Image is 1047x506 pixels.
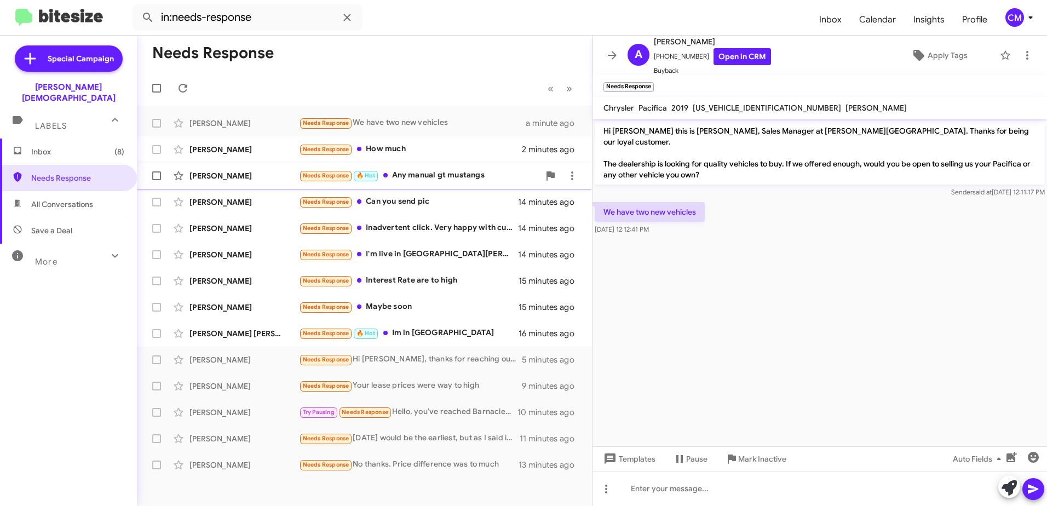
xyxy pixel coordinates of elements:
div: 11 minutes ago [520,433,583,444]
div: 2 minutes ago [522,144,583,155]
span: « [548,82,554,95]
div: a minute ago [526,118,583,129]
div: 5 minutes ago [522,354,583,365]
span: Needs Response [303,356,349,363]
div: [PERSON_NAME] [PERSON_NAME] [189,328,299,339]
div: Hi [PERSON_NAME], thanks for reaching out. My circumstances have changed a little and the wiser f... [299,353,522,366]
div: 14 minutes ago [518,249,583,260]
p: We have two new vehicles [595,202,705,222]
a: Insights [905,4,953,36]
button: Pause [664,449,716,469]
span: Needs Response [303,382,349,389]
span: All Conversations [31,199,93,210]
span: [DATE] 12:12:41 PM [595,225,649,233]
button: Next [560,77,579,100]
div: [PERSON_NAME] [189,407,299,418]
div: 14 minutes ago [518,197,583,208]
div: [PERSON_NAME] [189,197,299,208]
input: Search [133,4,363,31]
div: Your lease prices were way to high [299,380,522,392]
span: 2019 [671,103,688,113]
div: Interest Rate are to high [299,274,519,287]
span: Try Pausing [303,409,335,416]
span: Needs Response [303,146,349,153]
span: Buyback [654,65,771,76]
span: Special Campaign [48,53,114,64]
span: (8) [114,146,124,157]
span: Mark Inactive [738,449,786,469]
div: [PERSON_NAME] [189,302,299,313]
div: 15 minutes ago [519,302,583,313]
p: Hi [PERSON_NAME] this is [PERSON_NAME], Sales Manager at [PERSON_NAME][GEOGRAPHIC_DATA]. Thanks f... [595,121,1045,185]
span: Sender [DATE] 12:11:17 PM [951,188,1045,196]
button: Auto Fields [944,449,1014,469]
span: Needs Response [31,173,124,183]
span: » [566,82,572,95]
span: [PHONE_NUMBER] [654,48,771,65]
a: Special Campaign [15,45,123,72]
span: 🔥 Hot [356,330,375,337]
a: Open in CRM [714,48,771,65]
span: Inbox [31,146,124,157]
div: How much [299,143,522,156]
span: [PERSON_NAME] [845,103,907,113]
span: Needs Response [303,435,349,442]
div: CM [1005,8,1024,27]
div: Can you send pic [299,196,518,208]
div: [PERSON_NAME] [189,381,299,392]
div: [PERSON_NAME] [189,170,299,181]
span: Profile [953,4,996,36]
span: Save a Deal [31,225,72,236]
div: Im in [GEOGRAPHIC_DATA] [299,327,519,340]
div: Any manual gt mustangs [299,169,539,182]
div: [PERSON_NAME] [189,118,299,129]
div: I'm live in [GEOGRAPHIC_DATA][PERSON_NAME] so I'm not sure I have Covid now as of this am. I not ... [299,248,518,261]
h1: Needs Response [152,44,274,62]
div: 10 minutes ago [517,407,583,418]
div: No thanks. Price difference was to much [299,458,519,471]
div: We have two new vehicles [299,117,526,129]
div: 15 minutes ago [519,275,583,286]
span: [US_VEHICLE_IDENTIFICATION_NUMBER] [693,103,841,113]
button: Apply Tags [883,45,994,65]
div: [PERSON_NAME] [189,249,299,260]
span: Inbox [810,4,850,36]
span: Templates [601,449,655,469]
div: 16 minutes ago [519,328,583,339]
span: Labels [35,121,67,131]
span: Needs Response [342,409,388,416]
span: More [35,257,57,267]
span: said at [973,188,992,196]
button: Previous [541,77,560,100]
span: Needs Response [303,303,349,311]
span: Needs Response [303,277,349,284]
span: Needs Response [303,251,349,258]
span: Needs Response [303,330,349,337]
button: CM [996,8,1035,27]
div: Hello, you've reached BarnacleBeGone LLC. We are busy underwater at the moment and will get back ... [299,406,517,418]
button: Templates [592,449,664,469]
span: Apply Tags [928,45,968,65]
button: Mark Inactive [716,449,795,469]
span: Pause [686,449,707,469]
div: Inadvertent click. Very happy with current vehicle. Thank you. [299,222,518,234]
div: [PERSON_NAME] [189,433,299,444]
div: 9 minutes ago [522,381,583,392]
span: Needs Response [303,225,349,232]
div: Maybe soon [299,301,519,313]
span: Needs Response [303,119,349,127]
div: [PERSON_NAME] [189,223,299,234]
div: [PERSON_NAME] [189,144,299,155]
span: Chrysler [603,103,634,113]
span: Calendar [850,4,905,36]
div: [PERSON_NAME] [189,275,299,286]
span: [PERSON_NAME] [654,35,771,48]
div: [PERSON_NAME] [189,354,299,365]
span: Auto Fields [953,449,1005,469]
span: Needs Response [303,198,349,205]
div: [PERSON_NAME] [189,459,299,470]
span: A [635,46,642,64]
span: Pacifica [638,103,667,113]
small: Needs Response [603,82,654,92]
